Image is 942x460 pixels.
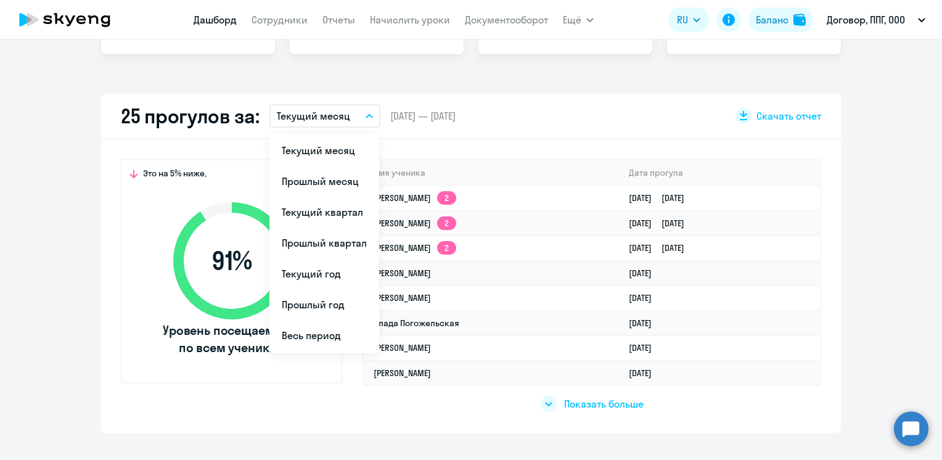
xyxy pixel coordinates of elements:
[619,160,820,186] th: Дата прогула
[563,12,581,27] span: Ещё
[374,192,456,203] a: [PERSON_NAME]2
[821,5,932,35] button: Договор, ППГ, ООО
[437,216,456,230] app-skyeng-badge: 2
[756,12,788,27] div: Баланс
[748,7,813,32] button: Балансbalance
[629,242,694,253] a: [DATE][DATE]
[629,192,694,203] a: [DATE][DATE]
[629,342,661,353] a: [DATE]
[437,191,456,205] app-skyeng-badge: 2
[756,109,821,123] span: Скачать отчет
[269,133,379,353] ul: Ещё
[121,104,260,128] h2: 25 прогулов за:
[629,368,661,379] a: [DATE]
[465,14,548,26] a: Документооборот
[437,241,456,255] app-skyeng-badge: 2
[252,14,308,26] a: Сотрудники
[374,242,456,253] a: [PERSON_NAME]2
[629,218,694,229] a: [DATE][DATE]
[269,104,380,128] button: Текущий месяц
[161,246,303,276] span: 91 %
[374,368,431,379] a: [PERSON_NAME]
[364,160,619,186] th: Имя ученика
[374,342,431,353] a: [PERSON_NAME]
[374,218,456,229] a: [PERSON_NAME]2
[374,318,459,329] a: Влада Погожельская
[322,14,355,26] a: Отчеты
[564,397,644,411] span: Показать больше
[827,12,905,27] p: Договор, ППГ, ООО
[374,292,431,303] a: [PERSON_NAME]
[793,14,806,26] img: balance
[563,7,594,32] button: Ещё
[374,268,431,279] a: [PERSON_NAME]
[161,322,303,356] span: Уровень посещаемости по всем ученикам
[629,292,661,303] a: [DATE]
[194,14,237,26] a: Дашборд
[370,14,450,26] a: Начислить уроки
[390,109,456,123] span: [DATE] — [DATE]
[143,168,207,183] span: Это на 5% ниже,
[629,268,661,279] a: [DATE]
[668,7,709,32] button: RU
[677,12,688,27] span: RU
[629,318,661,329] a: [DATE]
[277,109,350,123] p: Текущий месяц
